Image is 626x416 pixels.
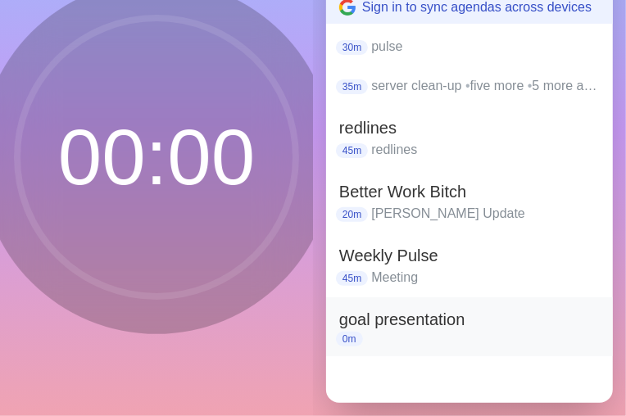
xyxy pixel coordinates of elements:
p: [PERSON_NAME] Update [371,204,600,224]
p: redlines [371,140,600,160]
p: 45m [336,271,368,286]
p: 45m [336,143,368,158]
p: pulse [371,37,600,57]
p: 20m [336,207,368,222]
p: Meeting [371,268,600,287]
p: 0m [336,332,363,346]
h2: Better Work Bitch [339,179,600,204]
span: • [528,79,533,93]
h2: redlines [339,115,600,140]
p: 35m [336,79,368,94]
span: • [465,79,470,93]
p: 30m [336,40,368,55]
p: server clean-up five more 5 more again! [371,76,600,96]
h2: goal presentation [339,307,600,332]
h2: Weekly Pulse [339,243,600,268]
